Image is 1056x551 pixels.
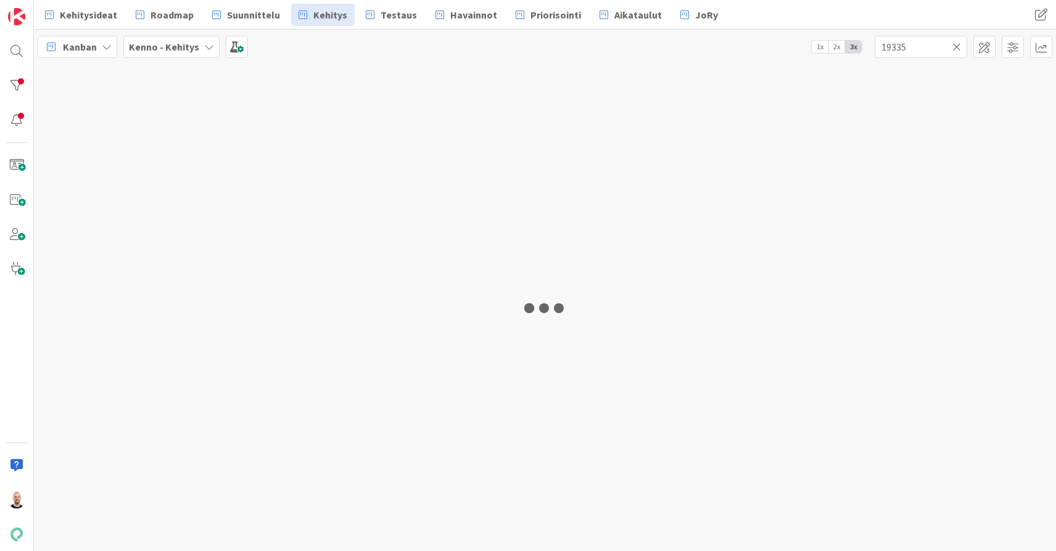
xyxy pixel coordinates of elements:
span: Kehitysideat [60,7,117,22]
input: Quick Filter... [875,36,967,58]
img: avatar [8,526,25,543]
span: Kehitys [313,7,347,22]
span: Roadmap [151,7,194,22]
a: Havainnot [428,4,505,26]
span: 1x [812,41,828,53]
span: 3x [845,41,862,53]
a: Roadmap [128,4,201,26]
span: Testaus [381,7,417,22]
a: Kehitysideat [38,4,125,26]
span: Havainnot [450,7,497,22]
span: Kanban [63,39,97,54]
a: Aikataulut [592,4,669,26]
span: Suunnittelu [227,7,280,22]
a: Kehitys [291,4,355,26]
span: Priorisointi [530,7,581,22]
a: Testaus [358,4,424,26]
span: JoRy [695,7,718,22]
img: Visit kanbanzone.com [8,8,25,25]
span: Aikataulut [614,7,662,22]
b: Kenno - Kehitys [129,41,199,53]
img: TM [8,491,25,508]
a: Priorisointi [508,4,588,26]
span: 2x [828,41,845,53]
a: JoRy [673,4,725,26]
a: Suunnittelu [205,4,287,26]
